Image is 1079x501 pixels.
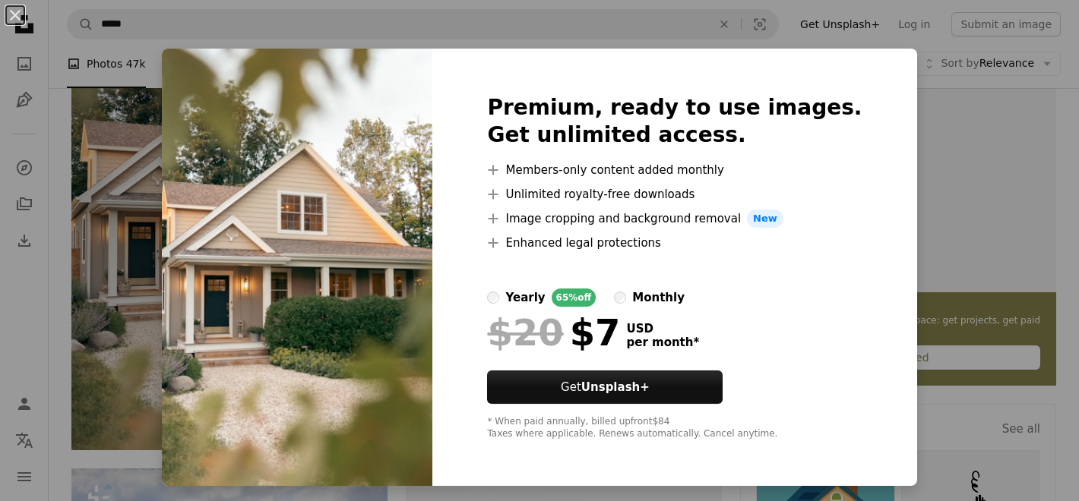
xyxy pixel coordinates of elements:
div: * When paid annually, billed upfront $84 Taxes where applicable. Renews automatically. Cancel any... [487,416,862,440]
div: $7 [487,313,620,352]
span: $20 [487,313,563,352]
span: per month * [626,336,699,349]
input: monthly [614,291,626,304]
li: Image cropping and background removal [487,210,862,228]
div: 65% off [552,288,596,307]
li: Unlimited royalty-free downloads [487,185,862,203]
span: New [747,210,783,228]
img: premium_photo-1689609950112-d66095626efb [162,49,432,486]
li: Members-only content added monthly [487,161,862,179]
h2: Premium, ready to use images. Get unlimited access. [487,94,862,149]
button: GetUnsplash+ [487,370,723,404]
strong: Unsplash+ [581,380,650,394]
div: monthly [632,288,685,307]
li: Enhanced legal protections [487,234,862,252]
input: yearly65%off [487,291,499,304]
span: USD [626,322,699,336]
div: yearly [505,288,545,307]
